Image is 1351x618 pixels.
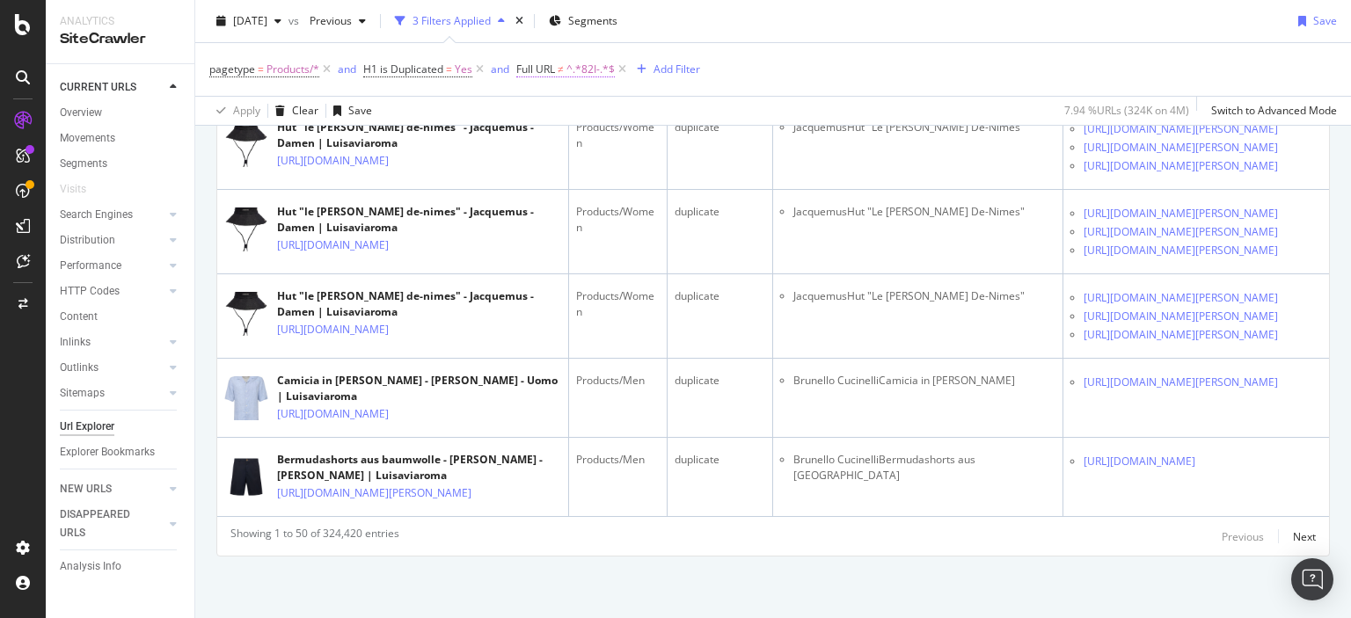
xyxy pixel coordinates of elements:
[60,557,121,576] div: Analysis Info
[1084,120,1278,138] a: [URL][DOMAIN_NAME][PERSON_NAME]
[1084,308,1278,325] a: [URL][DOMAIN_NAME][PERSON_NAME]
[209,62,255,76] span: pagetype
[277,484,471,502] a: [URL][DOMAIN_NAME][PERSON_NAME]
[1222,529,1264,544] div: Previous
[576,373,660,389] div: Products/Men
[60,129,115,148] div: Movements
[576,120,660,151] div: Products/Women
[60,443,182,462] a: Explorer Bookmarks
[542,7,624,35] button: Segments
[60,104,102,122] div: Overview
[60,206,164,224] a: Search Engines
[1293,526,1316,547] button: Next
[1211,103,1337,118] div: Switch to Advanced Mode
[60,359,99,377] div: Outlinks
[303,7,373,35] button: Previous
[512,12,527,30] div: times
[60,231,115,250] div: Distribution
[277,321,389,338] a: [URL][DOMAIN_NAME]
[258,62,264,76] span: =
[568,13,617,28] span: Segments
[60,180,86,199] div: Visits
[1293,529,1316,544] div: Next
[277,288,561,320] div: Hut "le [PERSON_NAME] de-nimes" - Jacquemus - Damen | Luisaviaroma
[288,13,303,28] span: vs
[60,480,164,498] a: NEW URLS
[60,384,105,403] div: Sitemaps
[675,204,765,220] div: duplicate
[566,57,615,82] span: ^.*82I-.*$
[1313,13,1337,28] div: Save
[60,180,104,199] a: Visits
[60,443,155,462] div: Explorer Bookmarks
[60,308,98,326] div: Content
[60,29,180,49] div: SiteCrawler
[348,103,372,118] div: Save
[793,120,1055,135] li: JacquemusHut "Le [PERSON_NAME] De-Nimes"
[277,373,561,404] div: Camicia in [PERSON_NAME] - [PERSON_NAME] - Uomo | Luisaviaroma
[576,204,660,236] div: Products/Women
[60,78,136,97] div: CURRENT URLS
[1084,242,1278,259] a: [URL][DOMAIN_NAME][PERSON_NAME]
[233,13,267,28] span: 2025 Jun. 9th
[1291,558,1333,600] div: Open Intercom Messenger
[60,14,180,29] div: Analytics
[60,231,164,250] a: Distribution
[277,236,389,254] a: [URL][DOMAIN_NAME]
[675,373,765,389] div: duplicate
[1084,374,1278,391] a: [URL][DOMAIN_NAME][PERSON_NAME]
[224,200,268,258] img: main image
[363,62,443,76] span: H1 is Duplicated
[338,61,356,77] button: and
[675,288,765,304] div: duplicate
[793,288,1055,304] li: JacquemusHut "Le [PERSON_NAME] De-Nimes"
[268,97,318,125] button: Clear
[630,59,700,80] button: Add Filter
[60,359,164,377] a: Outlinks
[60,333,91,352] div: Inlinks
[793,204,1055,220] li: JacquemusHut "Le [PERSON_NAME] De-Nimes"
[455,57,472,82] span: Yes
[60,505,164,542] a: DISAPPEARED URLS
[303,13,352,28] span: Previous
[793,452,1055,483] li: Brunello CucinelliBermudashorts aus [GEOGRAPHIC_DATA]
[277,452,561,483] div: Bermudashorts aus baumwolle - [PERSON_NAME] - [PERSON_NAME] | Luisaviaroma
[413,13,491,28] div: 3 Filters Applied
[60,78,164,97] a: CURRENT URLS
[576,288,660,320] div: Products/Women
[277,152,389,170] a: [URL][DOMAIN_NAME]
[1222,526,1264,547] button: Previous
[60,384,164,403] a: Sitemaps
[60,129,182,148] a: Movements
[209,97,260,125] button: Apply
[60,257,164,275] a: Performance
[491,62,509,76] div: and
[60,333,164,352] a: Inlinks
[230,526,399,547] div: Showing 1 to 50 of 324,420 entries
[224,368,268,427] img: main image
[60,282,164,301] a: HTTP Codes
[516,62,555,76] span: Full URL
[446,62,452,76] span: =
[60,505,149,542] div: DISAPPEARED URLS
[60,155,182,173] a: Segments
[338,62,356,76] div: and
[1084,289,1278,307] a: [URL][DOMAIN_NAME][PERSON_NAME]
[491,61,509,77] button: and
[1084,157,1278,175] a: [URL][DOMAIN_NAME][PERSON_NAME]
[224,115,268,174] img: main image
[267,57,319,82] span: Products/*
[60,308,182,326] a: Content
[326,97,372,125] button: Save
[224,284,268,343] img: main image
[60,257,121,275] div: Performance
[277,120,561,151] div: Hut "le [PERSON_NAME] de-nimes" - Jacquemus - Damen | Luisaviaroma
[675,120,765,135] div: duplicate
[1084,223,1278,241] a: [URL][DOMAIN_NAME][PERSON_NAME]
[60,557,182,576] a: Analysis Info
[388,7,512,35] button: 3 Filters Applied
[224,447,268,506] img: main image
[60,104,182,122] a: Overview
[60,418,182,436] a: Url Explorer
[60,282,120,301] div: HTTP Codes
